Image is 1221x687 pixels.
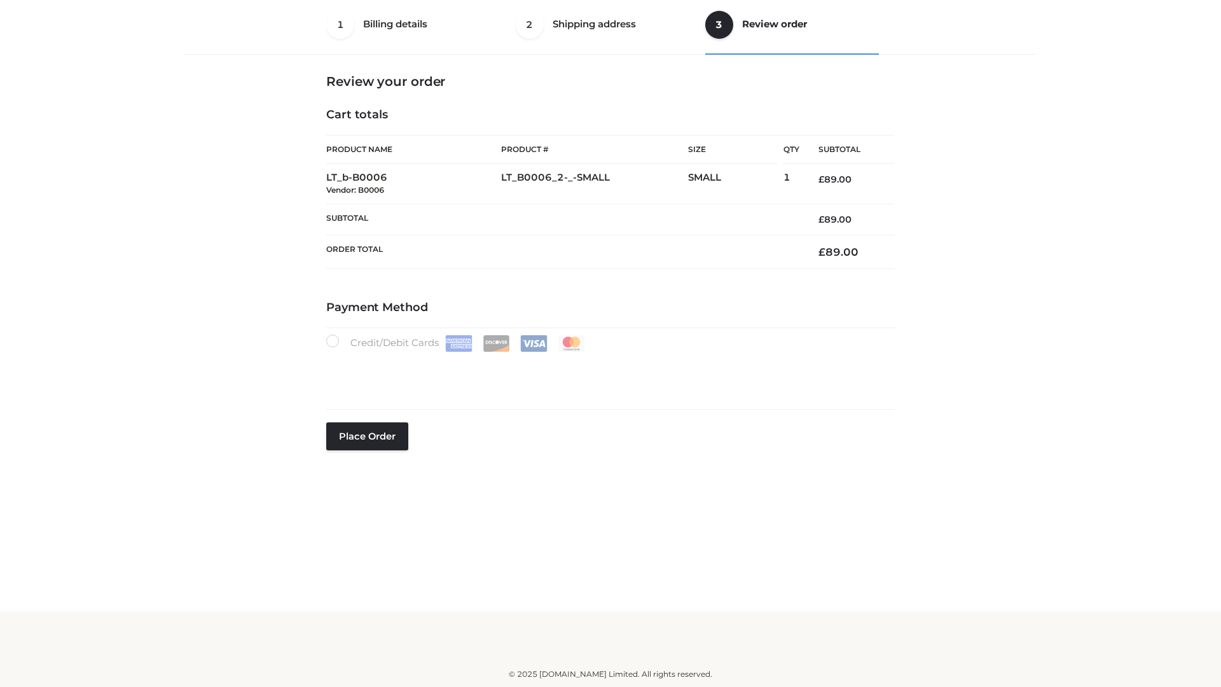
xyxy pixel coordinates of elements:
th: Order Total [326,235,799,269]
th: Size [688,135,777,164]
img: Mastercard [558,335,585,352]
img: Amex [445,335,473,352]
th: Subtotal [799,135,895,164]
th: Product Name [326,135,501,164]
bdi: 89.00 [818,174,852,185]
bdi: 89.00 [818,246,859,258]
td: LT_B0006_2-_-SMALL [501,164,688,204]
span: £ [818,214,824,225]
button: Place order [326,422,408,450]
h4: Payment Method [326,301,895,315]
h3: Review your order [326,74,895,89]
th: Subtotal [326,204,799,235]
small: Vendor: B0006 [326,185,384,195]
span: £ [818,246,825,258]
th: Product # [501,135,688,164]
img: Visa [520,335,548,352]
th: Qty [783,135,799,164]
img: Discover [483,335,510,352]
iframe: Secure payment input frame [324,349,892,396]
span: £ [818,174,824,185]
td: SMALL [688,164,783,204]
bdi: 89.00 [818,214,852,225]
h4: Cart totals [326,108,895,122]
div: © 2025 [DOMAIN_NAME] Limited. All rights reserved. [189,668,1032,681]
label: Credit/Debit Cards [326,335,586,352]
td: 1 [783,164,799,204]
td: LT_b-B0006 [326,164,501,204]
